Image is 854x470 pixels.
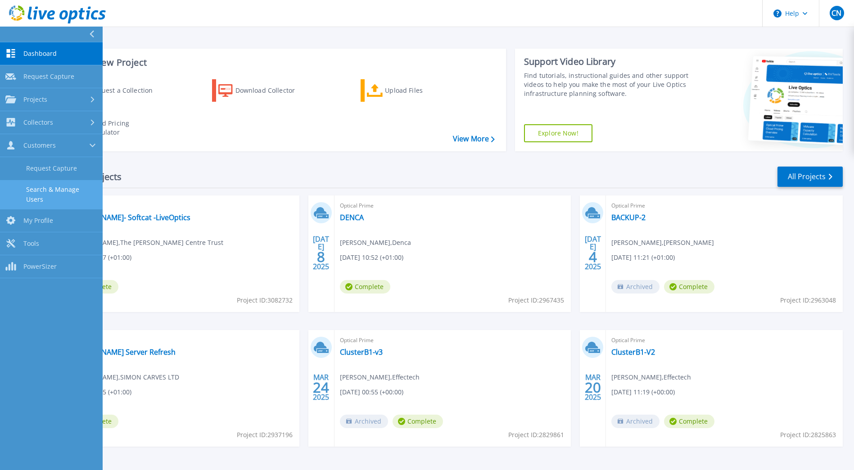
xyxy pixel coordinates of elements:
span: Optical Prime [68,201,294,211]
a: Download Collector [212,79,312,102]
a: Upload Files [361,79,461,102]
a: [PERSON_NAME] Server Refresh [68,348,176,357]
span: Complete [664,280,714,294]
span: 4 [589,253,597,261]
span: 24 [313,384,329,391]
a: Cloud Pricing Calculator [64,117,164,139]
span: [PERSON_NAME] , The [PERSON_NAME] Centre Trust [68,238,223,248]
span: Optical Prime [340,335,566,345]
span: Request Capture [23,72,74,81]
span: Project ID: 3082732 [237,295,293,305]
span: [DATE] 00:55 (+00:00) [340,387,403,397]
div: Cloud Pricing Calculator [88,119,160,137]
span: [PERSON_NAME] , [PERSON_NAME] [611,238,714,248]
a: Explore Now! [524,124,592,142]
a: DENCA [340,213,364,222]
div: Request a Collection [90,81,162,99]
span: Optical Prime [611,201,837,211]
span: [PERSON_NAME] , Denca [340,238,411,248]
a: ClusterB1-V2 [611,348,655,357]
div: MAR 2025 [584,371,601,404]
span: CN [831,9,841,17]
span: Complete [393,415,443,428]
span: Project ID: 2937196 [237,430,293,440]
span: 20 [585,384,601,391]
span: [DATE] 10:52 (+01:00) [340,253,403,262]
a: Request a Collection [64,79,164,102]
span: Project ID: 2825863 [780,430,836,440]
span: Optical Prime [611,335,837,345]
span: Dashboard [23,50,57,58]
span: Tools [23,240,39,248]
a: [PERSON_NAME]- Softcat -LiveOptics [68,213,190,222]
a: All Projects [777,167,843,187]
span: [PERSON_NAME] , Effectech [340,372,420,382]
span: [PERSON_NAME] , Effectech [611,372,691,382]
span: PowerSizer [23,262,57,271]
span: Customers [23,141,56,149]
span: Optical Prime [68,335,294,345]
div: [DATE] 2025 [312,236,330,269]
a: BACKUP-2 [611,213,646,222]
div: [DATE] 2025 [584,236,601,269]
div: Support Video Library [524,56,691,68]
div: MAR 2025 [312,371,330,404]
span: Archived [611,280,660,294]
span: [DATE] 11:19 (+00:00) [611,387,675,397]
span: Optical Prime [340,201,566,211]
span: [PERSON_NAME] , SIMON CARVES LTD [68,372,179,382]
a: ClusterB1-v3 [340,348,383,357]
span: Complete [664,415,714,428]
span: 8 [317,253,325,261]
div: Download Collector [235,81,307,99]
span: Complete [340,280,390,294]
div: Upload Files [385,81,457,99]
div: Find tutorials, instructional guides and other support videos to help you make the most of your L... [524,71,691,98]
a: View More [453,135,495,143]
span: [DATE] 11:21 (+01:00) [611,253,675,262]
h3: Start a New Project [64,58,494,68]
span: Project ID: 2829861 [508,430,564,440]
span: Projects [23,95,47,104]
span: Project ID: 2967435 [508,295,564,305]
span: My Profile [23,217,53,225]
span: Archived [611,415,660,428]
span: Collectors [23,118,53,127]
span: Project ID: 2963048 [780,295,836,305]
span: Archived [340,415,388,428]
